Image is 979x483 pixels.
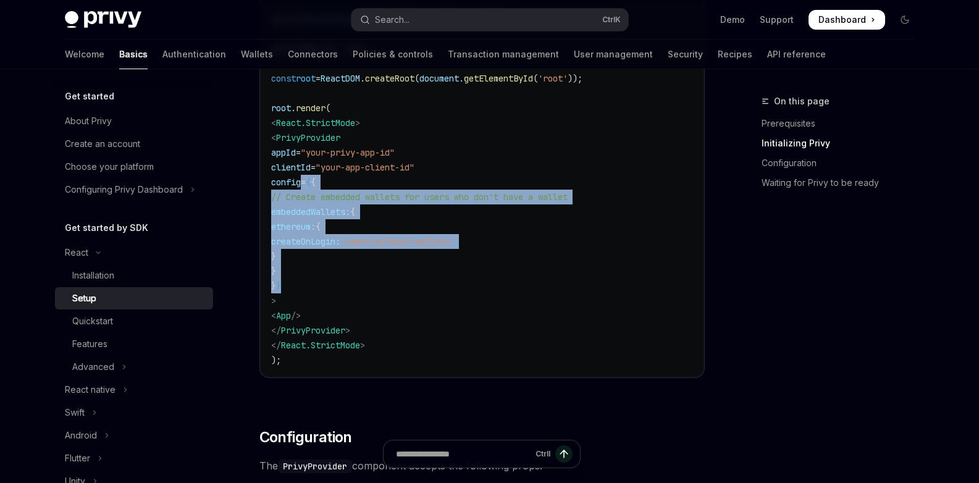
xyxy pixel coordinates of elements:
[568,73,582,84] span: ));
[296,103,326,114] span: render
[301,147,395,158] span: "your-privy-app-id"
[259,427,352,447] span: Configuration
[340,236,454,247] span: 'users-without-wallets'
[119,40,148,69] a: Basics
[760,14,794,26] a: Support
[459,73,464,84] span: .
[396,440,531,468] input: Ask a question...
[464,73,533,84] span: getElementById
[316,221,321,232] span: {
[602,15,621,25] span: Ctrl K
[276,117,355,128] span: React.StrictMode
[241,40,273,69] a: Wallets
[55,156,213,178] a: Choose your platform
[65,11,141,28] img: dark logo
[55,424,213,447] button: Toggle Android section
[271,355,281,366] span: );
[271,266,276,277] span: }
[668,40,703,69] a: Security
[321,73,360,84] span: ReactDOM
[271,177,301,188] span: config
[281,325,345,336] span: PrivyProvider
[55,178,213,201] button: Toggle Configuring Privy Dashboard section
[65,245,88,260] div: React
[55,241,213,264] button: Toggle React section
[65,40,104,69] a: Welcome
[288,40,338,69] a: Connectors
[448,40,559,69] a: Transaction management
[65,451,90,466] div: Flutter
[55,133,213,155] a: Create an account
[55,356,213,378] button: Toggle Advanced section
[55,447,213,469] button: Toggle Flutter section
[774,94,830,109] span: On this page
[72,337,107,351] div: Features
[291,310,301,321] span: />
[296,73,316,84] span: root
[55,310,213,332] a: Quickstart
[72,268,114,283] div: Installation
[276,310,291,321] span: App
[533,73,538,84] span: (
[360,73,365,84] span: .
[281,340,360,351] span: React.StrictMode
[718,40,752,69] a: Recipes
[271,236,340,247] span: createOnLogin:
[55,401,213,424] button: Toggle Swift section
[355,117,360,128] span: >
[271,340,281,351] span: </
[72,291,96,306] div: Setup
[271,103,291,114] span: root
[316,162,414,173] span: "your-app-client-id"
[351,9,628,31] button: Open search
[271,132,276,143] span: <
[271,221,316,232] span: ethereum:
[271,117,276,128] span: <
[762,173,925,193] a: Waiting for Privy to be ready
[162,40,226,69] a: Authentication
[65,89,114,104] h5: Get started
[65,405,85,420] div: Swift
[55,333,213,355] a: Features
[276,280,281,292] span: }
[809,10,885,30] a: Dashboard
[271,310,276,321] span: <
[271,147,296,158] span: appId
[326,103,330,114] span: (
[271,162,311,173] span: clientId
[818,14,866,26] span: Dashboard
[720,14,745,26] a: Demo
[271,280,276,292] span: }
[271,73,296,84] span: const
[55,110,213,132] a: About Privy
[291,103,296,114] span: .
[72,314,113,329] div: Quickstart
[365,73,414,84] span: createRoot
[65,382,116,397] div: React native
[345,325,350,336] span: >
[353,40,433,69] a: Policies & controls
[55,264,213,287] a: Installation
[538,73,568,84] span: 'root'
[311,177,316,188] span: {
[375,12,410,27] div: Search...
[767,40,826,69] a: API reference
[72,359,114,374] div: Advanced
[762,133,925,153] a: Initializing Privy
[271,191,568,203] span: // Create embedded wallets for users who don't have a wallet
[311,162,316,173] span: =
[306,177,311,188] span: {
[316,73,321,84] span: =
[65,159,154,174] div: Choose your platform
[555,445,573,463] button: Send message
[360,340,365,351] span: >
[414,73,419,84] span: (
[762,153,925,173] a: Configuration
[65,428,97,443] div: Android
[296,147,301,158] span: =
[65,182,183,197] div: Configuring Privy Dashboard
[271,206,350,217] span: embeddedWallets:
[271,295,276,306] span: >
[276,132,340,143] span: PrivyProvider
[271,325,281,336] span: </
